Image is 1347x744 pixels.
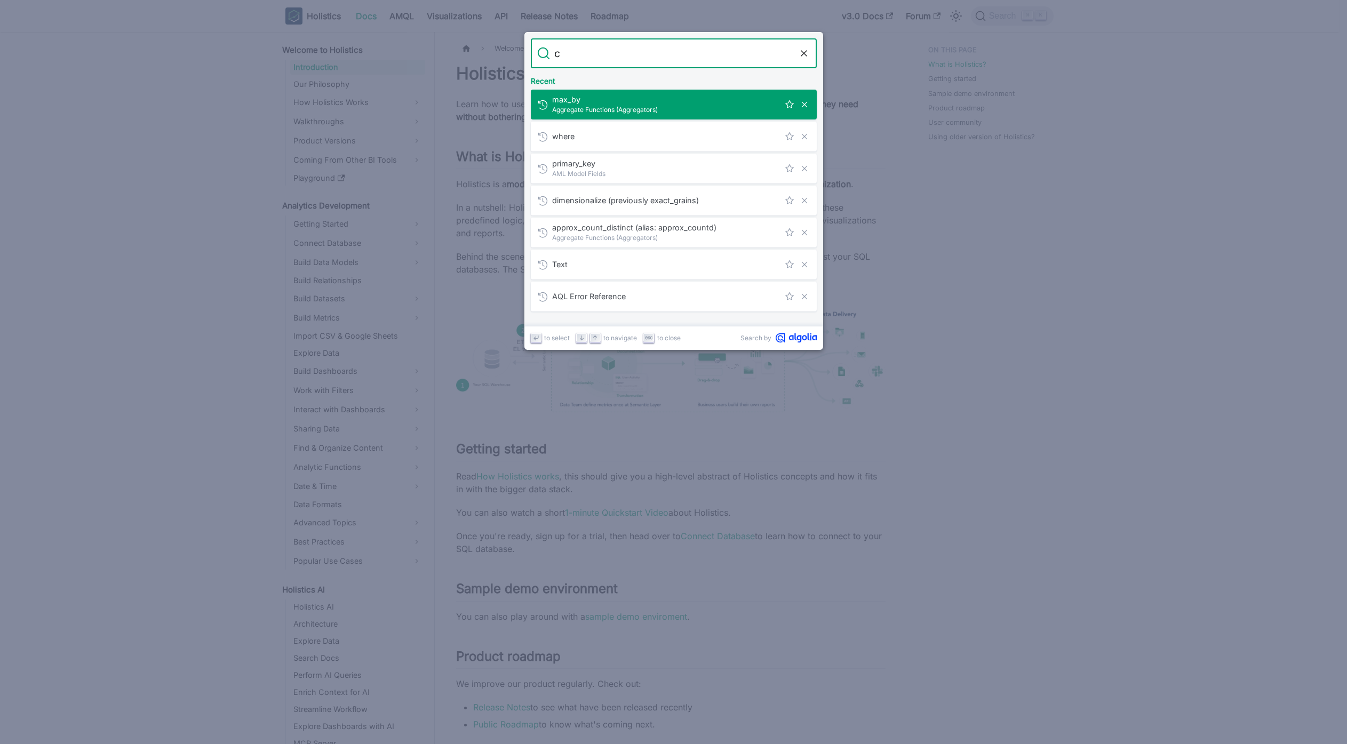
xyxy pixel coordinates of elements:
[784,259,795,270] button: Save this search
[531,122,817,151] a: where
[552,233,779,243] span: Aggregate Functions (Aggregators)
[552,291,779,301] span: AQL Error Reference
[531,282,817,311] a: AQL Error Reference
[531,218,817,247] a: approx_count_distinct (alias: approx_countd)​Aggregate Functions (Aggregators)
[552,94,779,105] span: max_by​
[532,334,540,342] svg: Enter key
[799,163,810,174] button: Remove this search from history
[529,68,819,90] div: Recent
[552,195,779,205] span: dimensionalize (previously exact_grains)
[784,99,795,110] button: Save this search
[799,131,810,142] button: Remove this search from history
[578,334,586,342] svg: Arrow down
[784,195,795,206] button: Save this search
[784,131,795,142] button: Save this search
[531,250,817,279] a: Text
[799,227,810,238] button: Remove this search from history
[531,154,817,183] a: primary_keyAML Model Fields
[798,47,810,60] button: Clear the query
[645,334,653,342] svg: Escape key
[552,105,779,115] span: Aggregate Functions (Aggregators)
[799,291,810,302] button: Remove this search from history
[552,222,779,233] span: approx_count_distinct (alias: approx_countd)​
[552,169,779,179] span: AML Model Fields
[531,186,817,215] a: dimensionalize (previously exact_grains)
[544,333,570,343] span: to select
[657,333,681,343] span: to close
[799,195,810,206] button: Remove this search from history
[531,90,817,119] a: max_by​Aggregate Functions (Aggregators)
[784,227,795,238] button: Save this search
[799,259,810,270] button: Remove this search from history
[776,333,817,343] svg: Algolia
[591,334,599,342] svg: Arrow up
[552,259,779,269] span: Text
[784,163,795,174] button: Save this search
[784,291,795,302] button: Save this search
[740,333,817,343] a: Search byAlgolia
[740,333,771,343] span: Search by
[603,333,637,343] span: to navigate
[799,99,810,110] button: Remove this search from history
[552,131,779,141] span: where
[552,158,779,169] span: primary_key
[550,38,798,68] input: Search docs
